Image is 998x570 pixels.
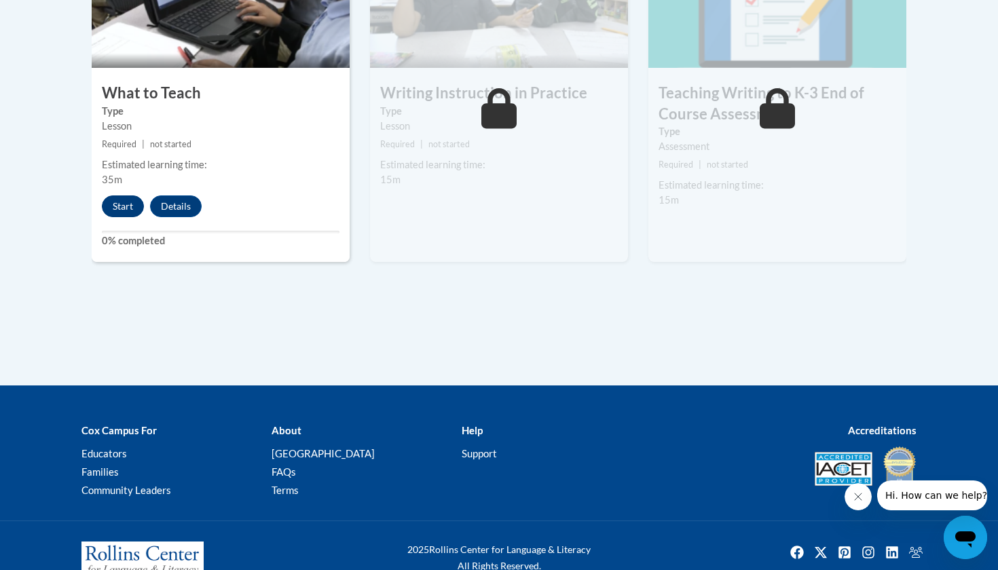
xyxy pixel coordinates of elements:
span: not started [707,159,748,170]
div: Lesson [102,119,339,134]
b: Help [462,424,483,436]
h3: Writing Instruction in Practice [370,83,628,104]
img: LinkedIn icon [881,541,903,563]
a: Instagram [857,541,879,563]
a: Support [462,447,497,459]
div: Estimated learning time: [659,178,896,193]
b: Cox Campus For [81,424,157,436]
iframe: Message from company [877,480,987,510]
span: Required [102,139,136,149]
label: 0% completed [102,233,339,248]
a: Educators [81,447,127,459]
h3: What to Teach [92,83,350,104]
div: Estimated learning time: [380,157,618,172]
span: 2025 [407,544,429,555]
span: 35m [102,174,122,185]
label: Type [659,124,896,139]
a: Terms [272,484,299,496]
span: not started [428,139,470,149]
a: Community Leaders [81,484,171,496]
div: Lesson [380,119,618,134]
a: FAQs [272,465,296,478]
span: | [699,159,701,170]
b: Accreditations [848,424,917,436]
div: Estimated learning time: [102,157,339,172]
img: Instagram icon [857,541,879,563]
img: Twitter icon [810,541,832,563]
a: Families [81,465,119,478]
span: not started [150,139,191,149]
a: Twitter [810,541,832,563]
span: 15m [380,174,401,185]
a: Facebook [786,541,808,563]
b: About [272,424,301,436]
label: Type [102,104,339,119]
img: Pinterest icon [834,541,855,563]
iframe: Button to launch messaging window [944,516,987,559]
span: 15m [659,194,679,206]
a: Pinterest [834,541,855,563]
h3: Teaching Writing to K-3 End of Course Assessment [648,83,906,125]
span: Required [380,139,415,149]
img: Facebook group icon [905,541,927,563]
button: Start [102,195,144,217]
a: Facebook Group [905,541,927,563]
button: Details [150,195,202,217]
a: Linkedin [881,541,903,563]
iframe: Close message [845,483,872,510]
img: Facebook icon [786,541,808,563]
div: Assessment [659,139,896,154]
img: IDA® Accredited [883,445,917,493]
label: Type [380,104,618,119]
span: | [420,139,423,149]
span: | [142,139,145,149]
span: Required [659,159,693,170]
img: Accredited IACET® Provider [815,452,872,486]
a: [GEOGRAPHIC_DATA] [272,447,375,459]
